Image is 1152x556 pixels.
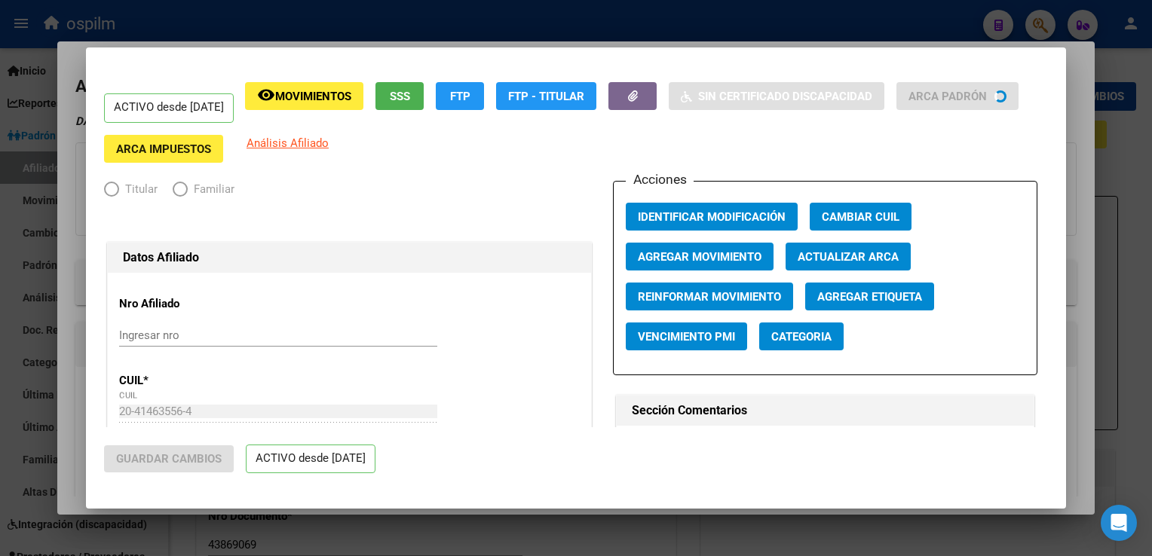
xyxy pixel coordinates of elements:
[805,283,934,310] button: Agregar Etiqueta
[450,90,470,103] span: FTP
[123,249,576,267] h1: Datos Afiliado
[759,322,844,350] button: Categoria
[119,372,257,390] p: CUIL
[247,136,329,150] span: Análisis Afiliado
[698,90,872,103] span: Sin Certificado Discapacidad
[188,181,234,198] span: Familiar
[119,295,257,313] p: Nro Afiliado
[798,250,899,264] span: Actualizar ARCA
[104,445,234,472] button: Guardar Cambios
[116,142,211,156] span: ARCA Impuestos
[116,452,222,466] span: Guardar Cambios
[626,203,798,231] button: Identificar Modificación
[626,322,747,350] button: Vencimiento PMI
[626,243,774,270] button: Agregar Movimiento
[786,243,911,270] button: Actualizar ARCA
[771,330,832,344] span: Categoria
[104,93,234,123] p: ACTIVO desde [DATE]
[104,135,223,163] button: ARCA Impuestos
[908,90,987,103] span: ARCA Padrón
[436,82,484,110] button: FTP
[104,185,250,199] mat-radio-group: Elija una opción
[119,181,158,198] span: Titular
[638,250,761,264] span: Agregar Movimiento
[246,444,375,474] p: ACTIVO desde [DATE]
[626,283,793,310] button: Reinformar Movimiento
[822,210,899,224] span: Cambiar CUIL
[257,86,275,104] mat-icon: remove_red_eye
[496,82,596,110] button: FTP - Titular
[669,82,884,110] button: Sin Certificado Discapacidad
[817,290,922,304] span: Agregar Etiqueta
[896,82,1019,110] button: ARCA Padrón
[1101,505,1137,541] div: Open Intercom Messenger
[508,90,584,103] span: FTP - Titular
[390,90,410,103] span: SSS
[638,290,781,304] span: Reinformar Movimiento
[245,82,363,110] button: Movimientos
[375,82,424,110] button: SSS
[638,210,786,224] span: Identificar Modificación
[632,402,1019,420] h1: Sección Comentarios
[275,90,351,103] span: Movimientos
[638,330,735,344] span: Vencimiento PMI
[626,170,694,189] h3: Acciones
[810,203,911,231] button: Cambiar CUIL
